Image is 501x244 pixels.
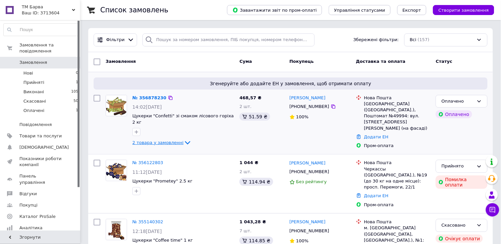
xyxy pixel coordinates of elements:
a: 2 товара у замовленні [132,140,192,145]
input: Пошук [4,24,79,36]
span: Згенеруйте або додайте ЕН у замовлення, щоб отримати оплату [96,80,485,87]
span: 100% [296,114,309,119]
button: Завантажити звіт по пром-оплаті [227,5,322,15]
span: 50 [74,98,78,104]
span: Всі [410,37,417,43]
span: 468,57 ₴ [239,95,262,100]
a: Цукерки "Coffee time" 1 кг [132,238,193,243]
span: Замовлення [19,59,47,66]
div: Очікує оплати [436,235,483,243]
span: Без рейтингу [296,179,327,184]
div: 114.94 ₴ [239,178,273,186]
span: Експорт [403,8,421,13]
div: Нова Пошта [364,219,431,225]
span: Повідомлення [19,122,52,128]
a: Цукерки "Prometey" 2.5 кг [132,178,193,184]
span: Замовлення та повідомлення [19,42,80,54]
div: Оплачено [436,110,472,118]
span: ТМ Барва [22,4,72,10]
span: 1 044 ₴ [239,160,258,165]
div: 51.59 ₴ [239,113,270,121]
div: Прийнято [441,163,474,170]
button: Створити замовлення [433,5,494,15]
img: Фото товару [106,219,127,240]
span: 100% [296,238,309,243]
span: Аналітика [19,225,42,231]
span: 2 товара у замовленні [132,140,184,145]
span: Каталог ProSale [19,214,56,220]
span: Скасовані [23,98,46,104]
div: Ваш ID: 3713604 [22,10,80,16]
span: 1 [76,108,78,114]
a: Цукерки "Confetti" зі смаком лісового горіха 2 кг [132,113,234,125]
div: Скасовано [441,222,474,229]
span: (157) [418,37,429,42]
span: 1 043,28 ₴ [239,219,266,224]
span: Оплачені [23,108,44,114]
span: 2 шт. [239,104,252,109]
div: Черкассы ([GEOGRAPHIC_DATA].), №19 (до 30 кг на одне місце): просп. Перемоги, 22/1 [364,166,431,191]
span: Статус [436,59,453,64]
span: Фільтри [106,37,125,43]
a: [PERSON_NAME] [290,95,326,101]
div: [PHONE_NUMBER] [288,227,331,235]
button: Управління статусами [329,5,391,15]
span: 7 шт. [239,228,252,233]
span: Cума [239,59,252,64]
a: № 356122803 [132,160,163,165]
span: 2 шт. [239,169,252,174]
span: [DEMOGRAPHIC_DATA] [19,144,69,150]
span: Товари та послуги [19,133,62,139]
div: [PHONE_NUMBER] [288,102,331,111]
div: Пром-оплата [364,202,431,208]
a: [PERSON_NAME] [290,160,326,166]
img: Фото товару [106,160,127,181]
div: Помилка оплати [436,175,488,189]
span: 12:18[DATE] [132,229,162,234]
span: 105 [71,89,78,95]
div: Оплачено [441,98,474,105]
span: Замовлення [106,59,136,64]
span: Нові [23,70,33,76]
a: Додати ЕН [364,134,389,139]
span: Показники роботи компанії [19,156,62,168]
input: Пошук за номером замовлення, ПІБ покупця, номером телефону, Email, номером накладної [142,33,315,46]
a: [PERSON_NAME] [290,219,326,225]
span: 1 [76,80,78,86]
span: Виконані [23,89,44,95]
a: Створити замовлення [426,7,494,12]
button: Експорт [397,5,427,15]
h1: Список замовлень [100,6,168,14]
span: Прийняті [23,80,44,86]
span: Завантажити звіт по пром-оплаті [232,7,317,13]
div: [GEOGRAPHIC_DATA] ([GEOGRAPHIC_DATA].), Поштомат №49994: вул. [STREET_ADDRESS][PERSON_NAME] (на ф... [364,101,431,131]
span: Збережені фільтри: [354,37,399,43]
div: Нова Пошта [364,95,431,101]
div: Пром-оплата [364,143,431,149]
span: Управління статусами [334,8,385,13]
span: 14:02[DATE] [132,104,162,110]
img: Фото товару [106,95,127,116]
div: [PHONE_NUMBER] [288,167,331,176]
a: Додати ЕН [364,193,389,198]
span: Покупець [290,59,314,64]
span: 0 [76,70,78,76]
a: № 356878230 [132,95,167,100]
span: 11:12[DATE] [132,169,162,175]
span: Покупці [19,202,37,208]
a: № 355140302 [132,219,163,224]
span: Відгуки [19,191,37,197]
span: Створити замовлення [438,8,489,13]
button: Чат з покупцем [486,203,499,217]
span: Панель управління [19,173,62,185]
span: Доставка та оплата [356,59,406,64]
div: Нова Пошта [364,160,431,166]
